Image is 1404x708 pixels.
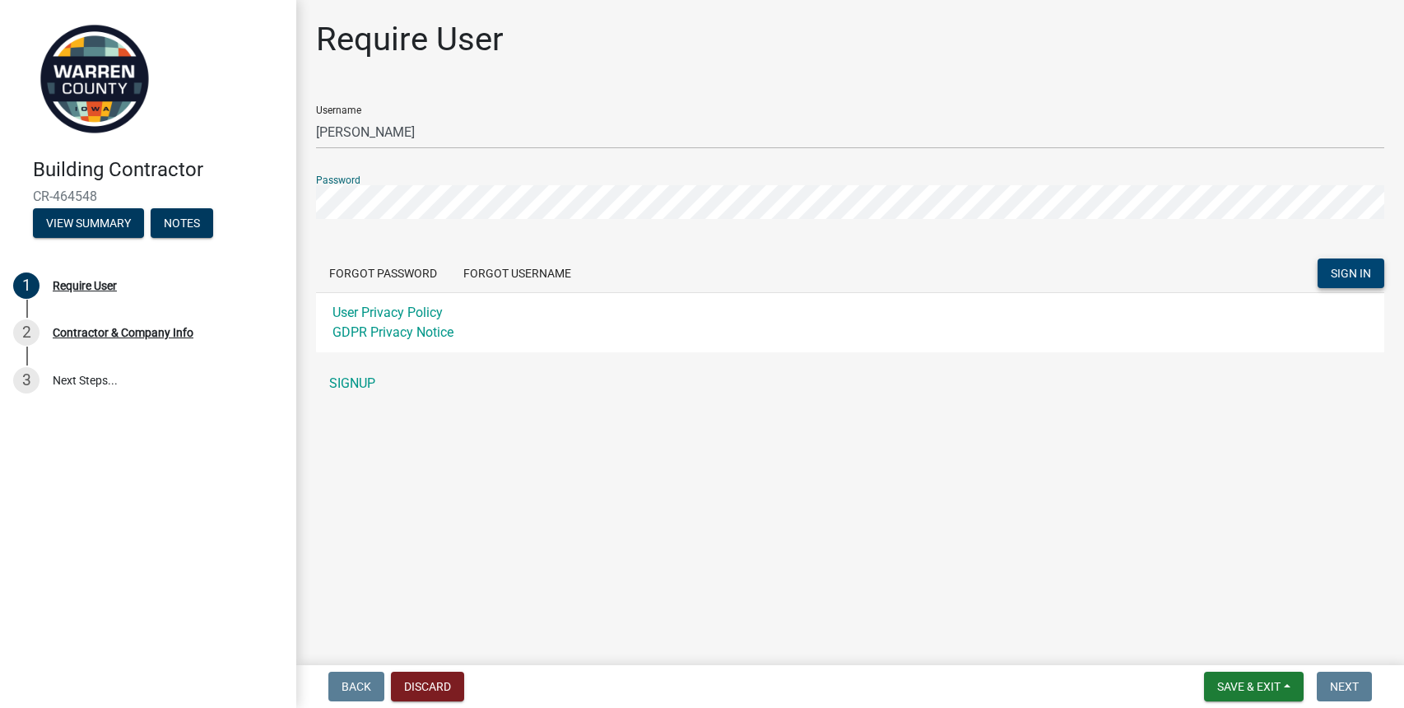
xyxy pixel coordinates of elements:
div: 2 [13,319,40,346]
h4: Building Contractor [33,158,283,182]
button: Forgot Username [450,259,584,288]
button: Save & Exit [1204,672,1304,701]
img: Warren County, Iowa [33,17,156,141]
button: SIGN IN [1318,259,1384,288]
a: GDPR Privacy Notice [332,324,453,340]
button: Notes [151,208,213,238]
span: Next [1330,680,1359,693]
button: Forgot Password [316,259,450,288]
button: Next [1317,672,1372,701]
div: Require User [53,280,117,291]
h1: Require User [316,20,504,59]
wm-modal-confirm: Notes [151,217,213,231]
div: Contractor & Company Info [53,327,193,338]
span: Back [342,680,371,693]
span: SIGN IN [1331,267,1371,280]
wm-modal-confirm: Summary [33,217,144,231]
span: Save & Exit [1217,680,1281,693]
div: 1 [13,272,40,299]
span: CR-464548 [33,189,263,204]
button: Back [328,672,384,701]
a: User Privacy Policy [332,305,443,320]
div: 3 [13,367,40,394]
button: Discard [391,672,464,701]
button: View Summary [33,208,144,238]
a: SIGNUP [316,367,1384,400]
